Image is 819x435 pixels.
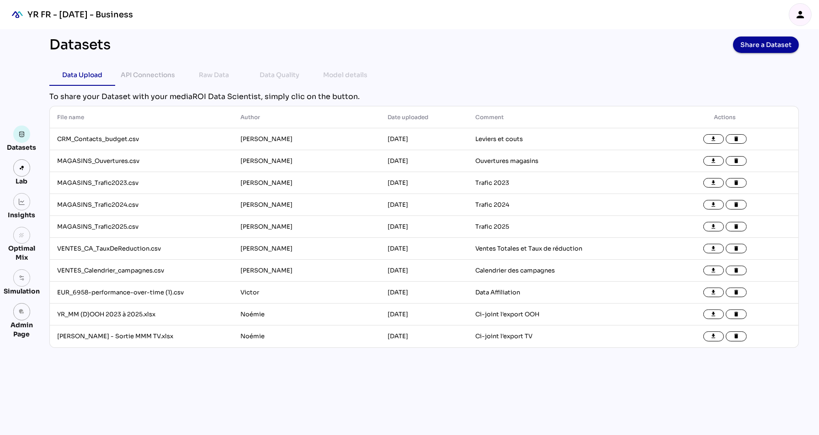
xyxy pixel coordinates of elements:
[50,304,233,325] td: YR_MM (D)OOH 2023 à 2025.xlsx
[233,304,380,325] td: Noémie
[468,216,651,238] td: Trafic 2025
[199,69,229,80] div: Raw Data
[733,224,739,230] i: delete
[380,325,468,347] td: [DATE]
[711,180,717,186] i: file_download
[7,143,37,152] div: Datasets
[711,246,717,252] i: file_download
[380,150,468,172] td: [DATE]
[468,325,651,347] td: Ci-joint l'export TV
[50,260,233,282] td: VENTES_Calendrier_campagnes.csv
[711,158,717,164] i: file_download
[121,69,175,80] div: API Connections
[711,311,717,318] i: file_download
[740,38,792,51] span: Share a Dataset
[19,309,25,315] i: admin_panel_settings
[380,282,468,304] td: [DATE]
[380,128,468,150] td: [DATE]
[19,131,25,137] img: data.svg
[4,287,40,296] div: Simulation
[233,106,380,128] th: Author
[711,289,717,296] i: file_download
[468,194,651,216] td: Trafic 2024
[233,150,380,172] td: [PERSON_NAME]
[50,172,233,194] td: MAGASINS_Trafic2023.csv
[233,282,380,304] td: Victor
[733,180,739,186] i: delete
[795,9,806,20] i: person
[50,325,233,347] td: [PERSON_NAME] - Sortie MMM TV.xlsx
[49,91,799,102] div: To share your Dataset with your mediaROI Data Scientist, simply clic on the button.
[733,311,739,318] i: delete
[652,106,798,128] th: Actions
[468,128,651,150] td: Leviers et couts
[380,216,468,238] td: [DATE]
[711,267,717,274] i: file_download
[233,216,380,238] td: [PERSON_NAME]
[380,238,468,260] td: [DATE]
[233,128,380,150] td: [PERSON_NAME]
[468,260,651,282] td: Calendrier des campagnes
[233,325,380,347] td: Noémie
[711,224,717,230] i: file_download
[468,150,651,172] td: Ouvertures magasins
[50,128,233,150] td: CRM_Contacts_budget.csv
[233,194,380,216] td: [PERSON_NAME]
[733,246,739,252] i: delete
[233,260,380,282] td: [PERSON_NAME]
[380,194,468,216] td: [DATE]
[233,238,380,260] td: [PERSON_NAME]
[468,106,651,128] th: Comment
[50,150,233,172] td: MAGASINS_Ouvertures.csv
[19,232,25,239] i: grain
[468,304,651,325] td: Ci-joint l'export OOH
[233,172,380,194] td: [PERSON_NAME]
[62,69,102,80] div: Data Upload
[733,158,739,164] i: delete
[50,238,233,260] td: VENTES_CA_TauxDeReduction.csv
[324,69,368,80] div: Model details
[711,202,717,208] i: file_download
[733,136,739,142] i: delete
[733,333,739,340] i: delete
[19,275,25,281] img: settings.svg
[733,37,799,53] button: Share a Dataset
[380,106,468,128] th: Date uploaded
[27,9,133,20] div: YR FR - [DATE] - Business
[50,106,233,128] th: File name
[711,136,717,142] i: file_download
[468,282,651,304] td: Data Affiliation
[12,177,32,186] div: Lab
[380,172,468,194] td: [DATE]
[468,238,651,260] td: Ventes Totales et Taux de réduction
[4,244,40,262] div: Optimal Mix
[50,216,233,238] td: MAGASINS_Trafic2025.csv
[733,289,739,296] i: delete
[260,69,300,80] div: Data Quality
[19,199,25,205] img: graph.svg
[50,194,233,216] td: MAGASINS_Trafic2024.csv
[49,37,111,53] div: Datasets
[468,172,651,194] td: Trafic 2023
[19,165,25,171] img: lab.svg
[733,267,739,274] i: delete
[4,320,40,339] div: Admin Page
[711,333,717,340] i: file_download
[380,304,468,325] td: [DATE]
[50,282,233,304] td: EUR_6958-performance-over-time (1).csv
[733,202,739,208] i: delete
[7,5,27,25] div: mediaROI
[8,210,36,220] div: Insights
[380,260,468,282] td: [DATE]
